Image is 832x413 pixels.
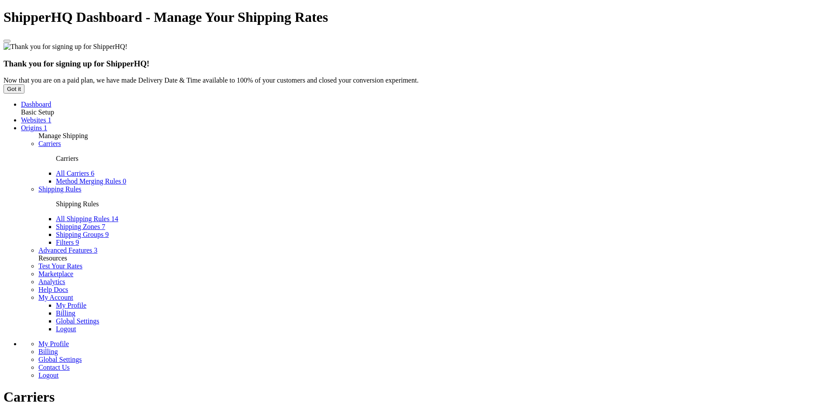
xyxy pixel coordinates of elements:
[3,9,829,25] h1: ShipperHQ Dashboard - Manage Your Shipping Rates
[38,246,97,254] a: Advanced Features 3
[94,246,97,254] span: 3
[21,116,51,124] a: Websites 1
[56,223,100,230] span: Shipping Zones
[56,309,75,317] a: Billing
[38,286,68,293] a: Help Docs
[56,177,126,185] a: Method Merging Rules 0
[38,278,829,286] li: Analytics
[38,278,65,285] a: Analytics
[3,59,829,69] h3: Thank you for signing up for ShipperHQ!
[38,356,829,364] li: Global Settings
[56,170,89,177] span: All Carriers
[56,317,829,325] li: Global Settings
[3,43,128,51] img: Thank you for signing up for ShipperHQ!
[56,309,829,317] li: Billing
[3,84,24,94] button: Got it
[21,116,829,124] li: Websites
[3,76,829,84] div: Now that you are on a paid plan, we have made Delivery Date & Time available to 100% of your cust...
[56,231,109,238] a: Shipping Groups 9
[38,270,829,278] li: Marketplace
[56,231,104,238] span: Shipping Groups
[38,132,829,140] div: Manage Shipping
[56,239,74,246] span: Filters
[105,231,109,238] span: 9
[56,302,86,309] a: My Profile
[3,389,829,405] h1: Carriers
[56,317,99,325] a: Global Settings
[38,340,69,347] a: My Profile
[56,223,829,231] li: Shipping Zones
[56,200,829,208] p: Shipping Rules
[38,364,70,371] a: Contact Us
[38,140,829,185] li: Carriers
[56,239,829,246] li: Filters
[38,371,59,379] a: Logout
[38,348,58,355] a: Billing
[38,262,829,270] li: Test Your Rates
[56,239,79,246] a: Filters 9
[38,371,829,379] li: Logout
[38,270,73,278] a: Marketplace
[38,246,92,254] span: Advanced Features
[56,231,829,239] li: Shipping Groups
[38,140,61,147] a: Carriers
[48,116,51,124] span: 1
[21,124,47,132] a: Origins 1
[56,302,829,309] li: My Profile
[56,170,94,177] a: All Carriers 6
[56,325,76,333] a: Logout
[38,185,81,193] a: Shipping Rules
[56,170,829,177] li: All Carriers
[123,177,126,185] span: 0
[38,294,829,333] li: My Account
[38,348,829,356] li: Billing
[38,246,829,254] li: Advanced Features
[38,356,82,363] a: Global Settings
[21,108,829,116] div: Basic Setup
[56,215,110,222] span: All Shipping Rules
[56,215,118,222] a: All Shipping Rules 14
[56,215,829,223] li: All Shipping Rules
[21,101,51,108] a: Dashboard
[76,239,79,246] span: 9
[21,124,829,132] li: Origins
[21,101,829,108] li: Dashboard
[38,262,83,270] a: Test Your Rates
[91,170,94,177] span: 6
[111,215,118,222] span: 14
[38,294,73,301] a: My Account
[38,364,829,371] li: Contact Us
[56,155,829,163] p: Carriers
[38,254,829,262] div: Resources
[38,185,829,246] li: Shipping Rules
[38,286,829,294] li: Help Docs
[38,340,829,348] li: My Profile
[56,177,121,185] span: Method Merging Rules
[102,223,105,230] span: 7
[21,116,46,124] span: Websites
[21,124,42,132] span: Origins
[44,124,47,132] span: 1
[56,223,105,230] a: Shipping Zones 7
[56,177,829,185] li: Method Merging Rules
